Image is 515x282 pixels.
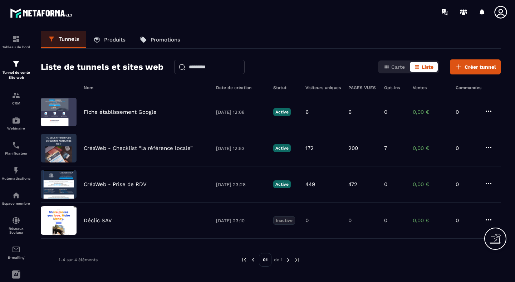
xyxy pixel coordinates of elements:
[41,60,163,74] h2: Liste de tunnels et sites web
[391,64,405,70] span: Carte
[104,37,126,43] p: Produits
[216,146,266,151] p: [DATE] 12:53
[84,217,112,224] p: Déclic SAV
[250,257,256,263] img: prev
[465,63,496,70] span: Créer tunnel
[133,31,187,48] a: Promotions
[216,85,266,90] h6: Date de création
[379,62,409,72] button: Carte
[2,70,30,80] p: Tunnel de vente Site web
[450,59,501,74] button: Créer tunnel
[348,85,377,90] h6: PAGES VUES
[413,85,448,90] h6: Ventes
[2,256,30,259] p: E-mailing
[2,126,30,130] p: Webinaire
[274,257,283,263] p: de 1
[294,257,300,263] img: next
[410,62,438,72] button: Liste
[305,109,309,115] p: 6
[2,111,30,136] a: automationsautomationsWebinaire
[12,191,20,200] img: automations
[348,109,352,115] p: 6
[216,218,266,223] p: [DATE] 23:10
[348,145,358,151] p: 200
[413,145,448,151] p: 0,00 €
[2,86,30,111] a: formationformationCRM
[413,109,448,115] p: 0,00 €
[12,35,20,43] img: formation
[12,141,20,150] img: scheduler
[12,91,20,99] img: formation
[413,217,448,224] p: 0,00 €
[456,145,477,151] p: 0
[2,186,30,211] a: automationsautomationsEspace membre
[2,54,30,86] a: formationformationTunnel de vente Site web
[456,85,481,90] h6: Commandes
[348,181,357,188] p: 472
[384,145,387,151] p: 7
[456,181,477,188] p: 0
[2,29,30,54] a: formationformationTableau de bord
[285,257,291,263] img: next
[84,145,193,151] p: CréaWeb - Checklist “la référence locale”
[422,64,433,70] span: Liste
[2,101,30,105] p: CRM
[348,217,352,224] p: 0
[305,181,315,188] p: 449
[41,134,77,162] img: image
[41,98,77,126] img: image
[273,144,291,152] p: Active
[2,45,30,49] p: Tableau de bord
[241,257,247,263] img: prev
[216,182,266,187] p: [DATE] 23:28
[41,31,86,48] a: Tunnels
[2,151,30,155] p: Planificateur
[2,201,30,205] p: Espace membre
[86,31,133,48] a: Produits
[2,161,30,186] a: automationsautomationsAutomatisations
[2,227,30,234] p: Réseaux Sociaux
[59,257,98,262] p: 1-4 sur 4 éléments
[12,166,20,175] img: automations
[384,85,406,90] h6: Opt-ins
[384,217,387,224] p: 0
[12,216,20,225] img: social-network
[84,85,209,90] h6: Nom
[305,85,341,90] h6: Visiteurs uniques
[2,136,30,161] a: schedulerschedulerPlanificateur
[59,36,79,42] p: Tunnels
[151,37,180,43] p: Promotions
[273,216,295,225] p: Inactive
[84,181,147,188] p: CréaWeb - Prise de RDV
[273,85,298,90] h6: Statut
[413,181,448,188] p: 0,00 €
[273,108,291,116] p: Active
[41,170,77,199] img: image
[84,109,157,115] p: Fiche établissement Google
[384,181,387,188] p: 0
[259,253,271,267] p: 01
[384,109,387,115] p: 0
[456,109,477,115] p: 0
[273,180,291,188] p: Active
[10,6,74,20] img: logo
[2,176,30,180] p: Automatisations
[2,240,30,265] a: emailemailE-mailing
[41,206,77,235] img: image
[12,245,20,254] img: email
[305,145,314,151] p: 172
[456,217,477,224] p: 0
[2,211,30,240] a: social-networksocial-networkRéseaux Sociaux
[216,110,266,115] p: [DATE] 12:08
[12,60,20,68] img: formation
[305,217,309,224] p: 0
[12,116,20,125] img: automations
